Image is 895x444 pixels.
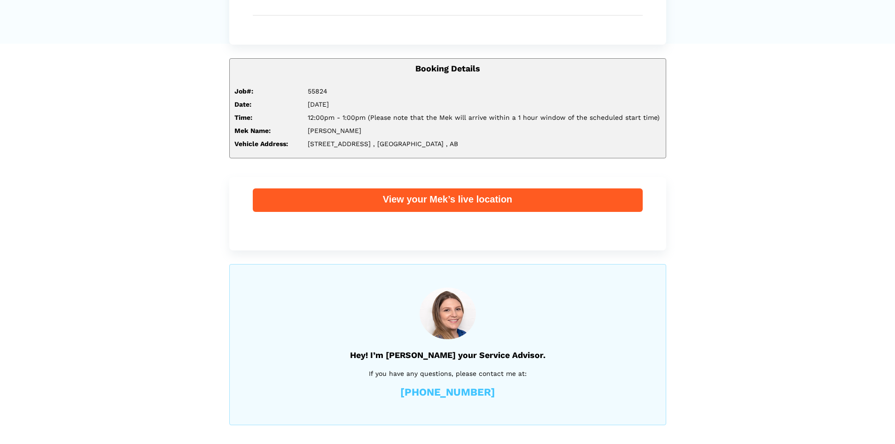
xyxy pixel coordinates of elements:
[308,140,371,148] span: [STREET_ADDRESS]
[301,87,668,95] div: 55824
[253,368,642,379] p: If you have any questions, please contact me at:
[234,127,271,134] strong: Mek Name:
[373,140,444,148] span: , [GEOGRAPHIC_DATA]
[301,126,668,135] div: [PERSON_NAME]
[234,87,253,95] strong: Job#:
[446,140,458,148] span: , AB
[234,63,661,73] h5: Booking Details
[301,113,668,122] div: 12:00pm - 1:00pm (Please note that the Mek will arrive within a 1 hour window of the scheduled st...
[301,100,668,109] div: [DATE]
[400,387,495,397] a: [PHONE_NUMBER]
[234,140,288,148] strong: Vehicle Address:
[234,101,251,108] strong: Date:
[253,350,642,360] h5: Hey! I’m [PERSON_NAME] your Service Advisor.
[253,193,643,205] div: View your Mek’s live location
[234,114,252,121] strong: Time:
